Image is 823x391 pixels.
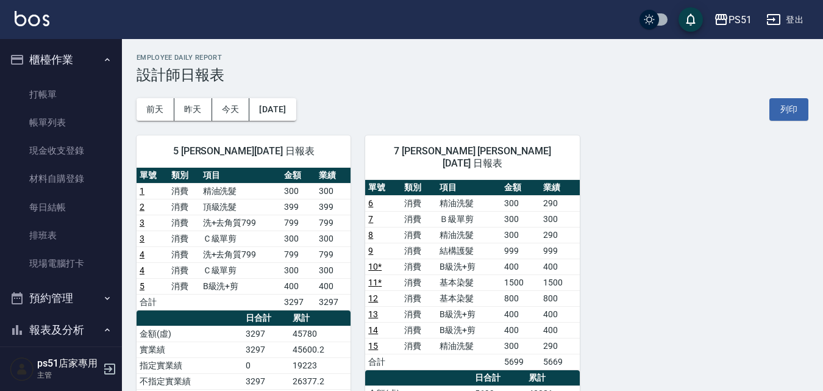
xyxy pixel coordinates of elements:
[769,98,808,121] button: 列印
[37,357,99,370] h5: ps51店家專用
[380,145,565,170] span: 7 [PERSON_NAME] [PERSON_NAME][DATE] 日報表
[436,211,501,227] td: Ｂ級單剪
[200,246,281,262] td: 洗+去角質799
[709,7,757,32] button: PS51
[368,341,378,351] a: 15
[436,243,501,259] td: 結構護髮
[168,262,200,278] td: 消費
[501,180,540,196] th: 金額
[290,310,351,326] th: 累計
[290,373,351,389] td: 26377.2
[200,262,281,278] td: Ｃ級單剪
[401,195,436,211] td: 消費
[436,195,501,211] td: 精油洗髮
[5,314,117,346] button: 報表及分析
[5,282,117,314] button: 預約管理
[401,274,436,290] td: 消費
[368,214,373,224] a: 7
[200,168,281,184] th: 項目
[137,168,351,310] table: a dense table
[168,168,200,184] th: 類別
[290,326,351,342] td: 45780
[137,98,174,121] button: 前天
[540,338,579,354] td: 290
[5,44,117,76] button: 櫃檯作業
[365,180,401,196] th: 單號
[540,227,579,243] td: 290
[316,183,351,199] td: 300
[281,262,316,278] td: 300
[436,274,501,290] td: 基本染髮
[281,246,316,262] td: 799
[140,249,144,259] a: 4
[212,98,250,121] button: 今天
[137,342,243,357] td: 實業績
[168,278,200,294] td: 消費
[729,12,752,27] div: PS51
[200,199,281,215] td: 頂級洗髮
[137,168,168,184] th: 單號
[243,310,290,326] th: 日合計
[401,306,436,322] td: 消費
[281,183,316,199] td: 300
[316,168,351,184] th: 業績
[290,357,351,373] td: 19223
[365,180,579,370] table: a dense table
[281,199,316,215] td: 399
[501,322,540,338] td: 400
[368,198,373,208] a: 6
[368,293,378,303] a: 12
[137,66,808,84] h3: 設計師日報表
[168,231,200,246] td: 消費
[540,195,579,211] td: 290
[316,215,351,231] td: 799
[5,109,117,137] a: 帳單列表
[243,357,290,373] td: 0
[368,230,373,240] a: 8
[316,262,351,278] td: 300
[200,215,281,231] td: 洗+去角質799
[200,231,281,246] td: Ｃ級單剪
[5,137,117,165] a: 現金收支登錄
[401,290,436,306] td: 消費
[401,338,436,354] td: 消費
[501,227,540,243] td: 300
[368,325,378,335] a: 14
[501,274,540,290] td: 1500
[281,168,316,184] th: 金額
[168,215,200,231] td: 消費
[5,249,117,278] a: 現場電腦打卡
[140,202,144,212] a: 2
[200,183,281,199] td: 精油洗髮
[501,354,540,370] td: 5699
[168,199,200,215] td: 消費
[540,322,579,338] td: 400
[436,306,501,322] td: B級洗+剪
[281,294,316,310] td: 3297
[140,186,144,196] a: 1
[540,243,579,259] td: 999
[249,98,296,121] button: [DATE]
[436,259,501,274] td: B級洗+剪
[436,227,501,243] td: 精油洗髮
[401,180,436,196] th: 類別
[168,246,200,262] td: 消費
[137,54,808,62] h2: Employee Daily Report
[151,145,336,157] span: 5 [PERSON_NAME][DATE] 日報表
[243,373,290,389] td: 3297
[5,81,117,109] a: 打帳單
[436,290,501,306] td: 基本染髮
[501,259,540,274] td: 400
[401,259,436,274] td: 消費
[540,306,579,322] td: 400
[316,199,351,215] td: 399
[501,195,540,211] td: 300
[290,342,351,357] td: 45600.2
[15,11,49,26] img: Logo
[501,290,540,306] td: 800
[679,7,703,32] button: save
[140,234,144,243] a: 3
[472,370,526,386] th: 日合計
[501,243,540,259] td: 999
[281,231,316,246] td: 300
